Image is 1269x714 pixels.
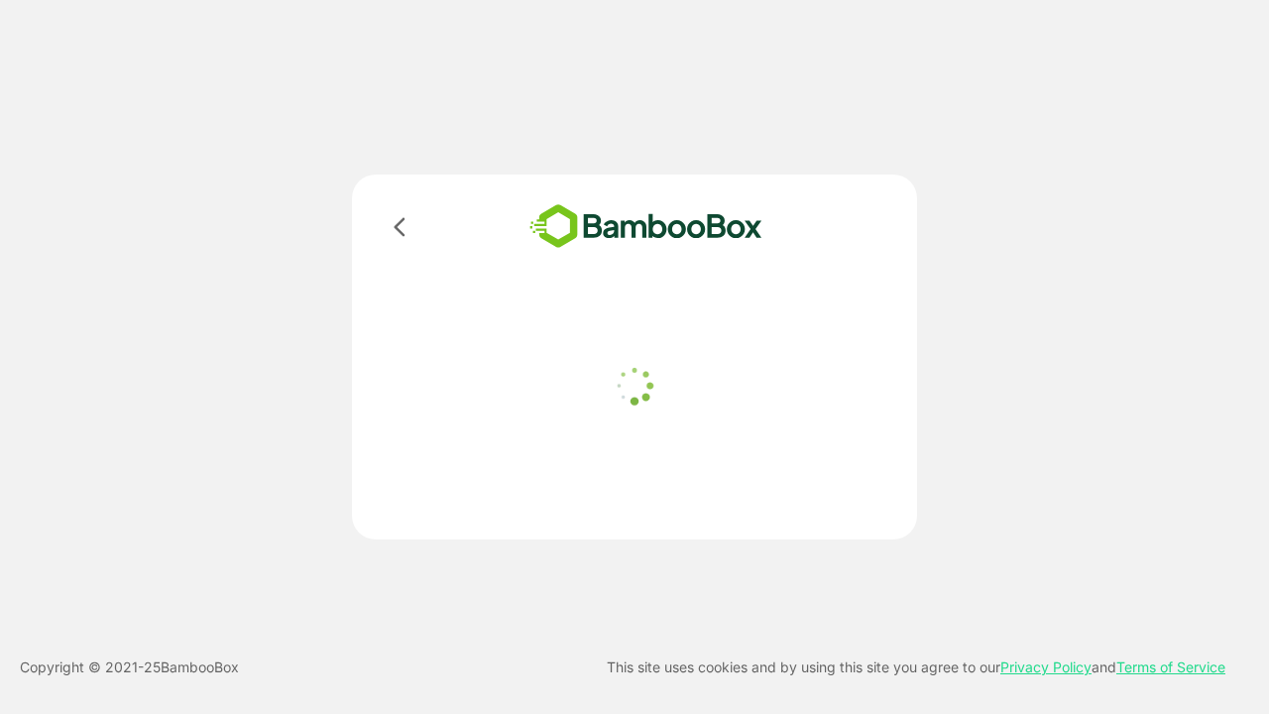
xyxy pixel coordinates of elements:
a: Terms of Service [1116,658,1225,675]
p: This site uses cookies and by using this site you agree to our and [607,655,1225,679]
img: loader [610,361,659,411]
p: Copyright © 2021- 25 BambooBox [20,655,239,679]
a: Privacy Policy [1000,658,1092,675]
img: bamboobox [501,198,791,255]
